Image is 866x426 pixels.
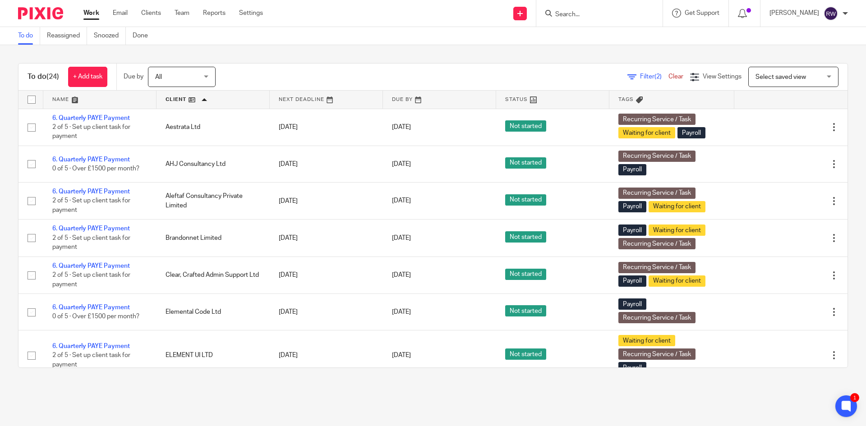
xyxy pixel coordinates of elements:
div: 1 [850,393,859,402]
a: Work [83,9,99,18]
a: Reports [203,9,226,18]
td: Elemental Code Ltd [157,294,270,330]
span: Filter [640,73,668,80]
span: Waiting for client [649,275,705,287]
span: [DATE] [392,124,411,130]
span: [DATE] [392,272,411,279]
p: [PERSON_NAME] [769,9,819,18]
span: [DATE] [392,235,411,241]
span: Payroll [618,201,646,212]
a: 6. Quarterly PAYE Payment [52,115,130,121]
input: Search [554,11,636,19]
span: Recurring Service / Task [618,188,696,199]
td: [DATE] [270,294,383,330]
span: Recurring Service / Task [618,151,696,162]
td: [DATE] [270,182,383,219]
span: (24) [46,73,59,80]
span: Not started [505,157,546,169]
span: 2 of 5 · Set up client task for payment [52,198,130,214]
span: 2 of 5 · Set up client task for payment [52,235,130,251]
span: Not started [505,348,546,360]
span: [DATE] [392,198,411,204]
a: + Add task [68,67,107,87]
td: [DATE] [270,109,383,146]
td: Brandonnet Limited [157,220,270,257]
a: 6. Quarterly PAYE Payment [52,343,130,349]
span: Recurring Service / Task [618,238,696,249]
span: Recurring Service / Task [618,312,696,323]
span: 2 of 5 · Set up client task for payment [52,124,130,140]
span: Payroll [618,275,646,287]
span: [DATE] [392,161,411,167]
span: Recurring Service / Task [618,262,696,273]
span: All [155,74,162,80]
td: ELEMENT UI LTD [157,330,270,380]
td: [DATE] [270,257,383,293]
a: Done [133,27,155,45]
span: Not started [505,120,546,132]
span: 2 of 5 · Set up client task for payment [52,272,130,288]
td: [DATE] [270,220,383,257]
a: Settings [239,9,263,18]
span: Payroll [618,224,646,236]
span: Not started [505,269,546,280]
h1: To do [28,72,59,82]
a: 6. Quarterly PAYE Payment [52,263,130,269]
span: 0 of 5 · Over £1500 per month? [52,165,139,172]
td: Aleftaf Consultancy Private Limited [157,182,270,219]
a: 6. Quarterly PAYE Payment [52,156,130,163]
img: Pixie [18,7,63,19]
span: Waiting for client [618,335,675,346]
span: Payroll [618,298,646,310]
td: Clear, Crafted Admin Support Ltd [157,257,270,293]
a: 6. Quarterly PAYE Payment [52,304,130,311]
span: Not started [505,194,546,206]
td: Aestrata Ltd [157,109,270,146]
span: Recurring Service / Task [618,348,696,360]
span: [DATE] [392,352,411,358]
span: Tags [618,97,634,102]
span: Not started [505,231,546,243]
span: Payroll [618,164,646,175]
span: Waiting for client [649,224,705,236]
span: (2) [654,73,662,80]
span: Waiting for client [649,201,705,212]
span: 2 of 5 · Set up client task for payment [52,352,130,368]
a: Email [113,9,128,18]
a: 6. Quarterly PAYE Payment [52,188,130,195]
span: Waiting for client [618,127,675,138]
td: [DATE] [270,146,383,182]
span: View Settings [703,73,742,80]
span: 0 of 5 · Over £1500 per month? [52,314,139,320]
span: Not started [505,305,546,316]
a: 6. Quarterly PAYE Payment [52,225,130,232]
span: Recurring Service / Task [618,114,696,125]
td: AHJ Consultancy Ltd [157,146,270,182]
a: Team [175,9,189,18]
a: Clients [141,9,161,18]
span: Payroll [677,127,705,138]
span: Get Support [685,10,719,16]
img: svg%3E [824,6,838,21]
a: Snoozed [94,27,126,45]
span: Select saved view [755,74,806,80]
a: To do [18,27,40,45]
span: Payroll [618,362,646,373]
a: Reassigned [47,27,87,45]
p: Due by [124,72,143,81]
td: [DATE] [270,330,383,380]
a: Clear [668,73,683,80]
span: [DATE] [392,309,411,315]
